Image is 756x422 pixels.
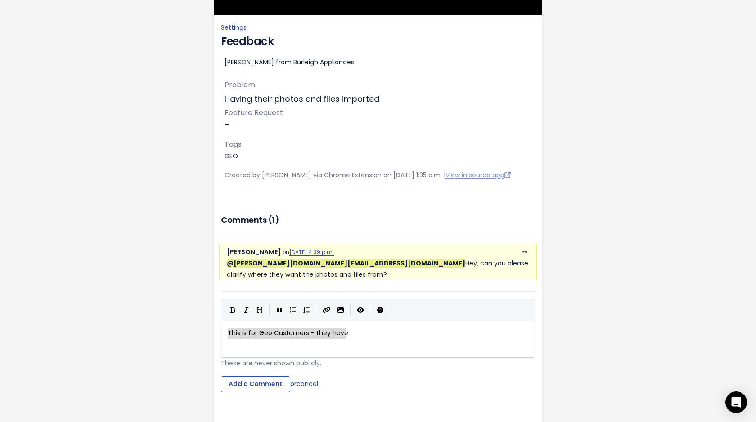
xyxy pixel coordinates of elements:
[221,33,535,49] h4: Feedback
[221,359,321,368] span: These are never shown publicly.
[354,303,367,317] button: Toggle Preview
[373,303,387,317] button: Markdown Guide
[228,328,348,337] span: This is for Geo Customers - they have
[334,303,347,317] button: Import an image
[225,138,531,162] p: GEO
[221,214,535,226] h3: Comments ( )
[221,23,247,32] a: Settings
[445,171,511,180] a: View in source app
[227,258,529,280] p: Hey, can you please clarify where they want the photos and files from?
[283,249,334,256] span: on
[725,391,747,413] div: Open Intercom Messenger
[300,303,313,317] button: Numbered List
[221,376,290,392] input: Add a Comment
[225,92,531,106] p: Having their photos and files imported
[227,259,465,268] span: Albert Ly
[253,303,266,317] button: Heading
[225,107,531,131] p: —
[272,214,275,225] span: 1
[226,303,239,317] button: Bold
[225,80,255,90] span: Problem
[297,379,318,388] a: cancel
[370,305,371,316] i: |
[350,305,351,316] i: |
[225,57,531,68] div: [PERSON_NAME] from Burleigh Appliances
[286,303,300,317] button: Generic List
[225,108,283,118] span: Feature Request
[289,249,334,256] a: [DATE] 4:39 p.m.
[225,171,511,180] span: Created by [PERSON_NAME] via Chrome Extension on [DATE] 1:35 a.m. |
[227,247,281,256] span: [PERSON_NAME]
[269,305,270,316] i: |
[319,303,334,317] button: Create Link
[316,305,317,316] i: |
[225,139,242,149] span: Tags
[221,376,535,392] div: or
[273,303,286,317] button: Quote
[239,303,253,317] button: Italic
